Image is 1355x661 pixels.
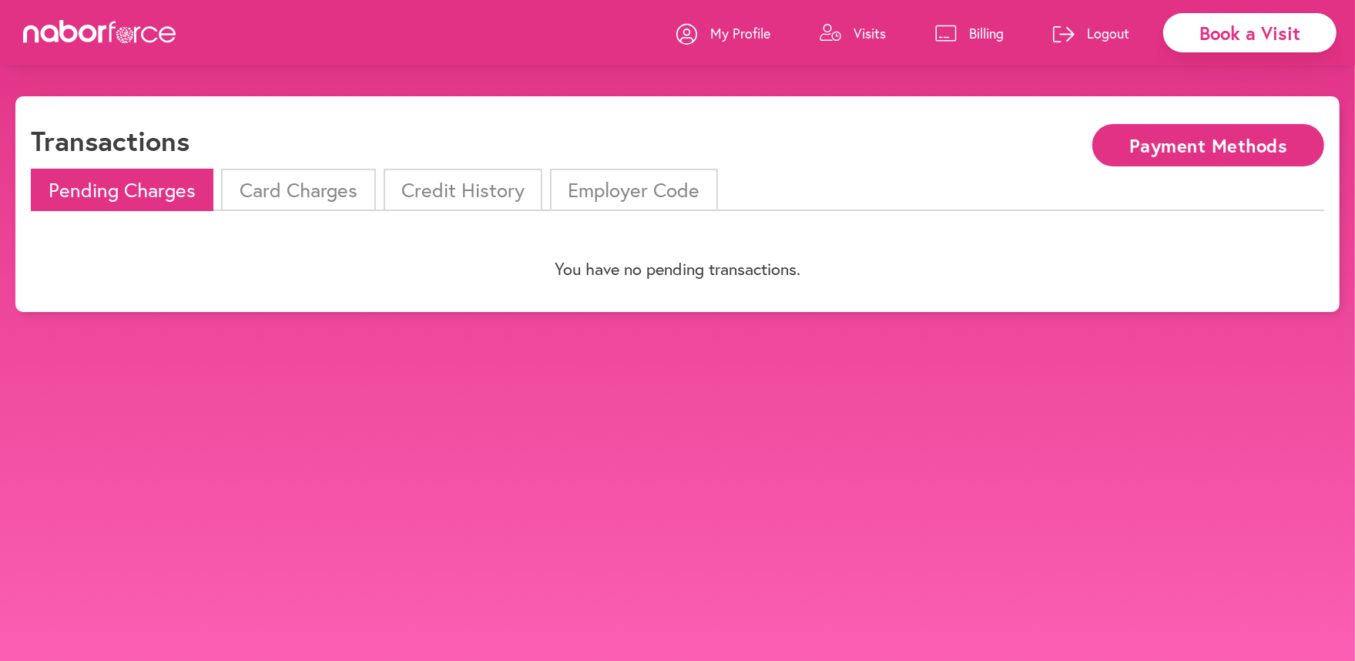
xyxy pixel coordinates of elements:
p: My Profile [710,24,770,42]
p: Logout [1087,24,1129,42]
a: Billing [935,10,1004,56]
a: My Profile [676,10,770,56]
p: Billing [969,24,1004,42]
div: Book a Visit [1163,13,1337,52]
li: Pending Charges [31,169,213,211]
li: Employer Code [550,169,717,211]
button: Payment Methods [1092,124,1324,166]
li: Card Charges [221,169,375,211]
a: Logout [1053,10,1129,56]
a: Payment Methods [1092,136,1324,151]
p: Visits [854,24,886,42]
h1: Transactions [31,124,189,157]
a: Visits [820,10,886,56]
p: You have no pending transactions. [31,259,1324,279]
li: Credit History [384,169,542,211]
